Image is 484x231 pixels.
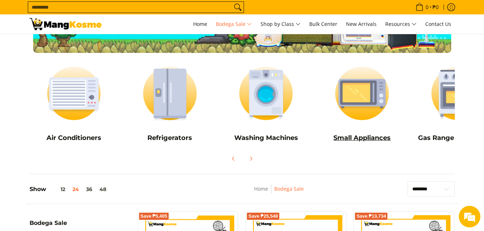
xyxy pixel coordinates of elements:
[212,14,256,34] a: Bodega Sale
[96,186,110,192] button: 48
[190,14,211,34] a: Home
[193,21,207,27] span: Home
[222,60,311,127] img: Washing Machines
[243,151,259,167] button: Next
[30,18,102,30] img: Bodega Sale l Mang Kosme: Cost-Efficient &amp; Quality Home Appliances
[125,134,214,142] h5: Refrigerators
[226,151,241,167] button: Previous
[356,214,386,218] span: Save ₱13,734
[141,214,168,218] span: Save ₱5,405
[422,14,455,34] a: Contact Us
[83,186,96,192] button: 36
[257,14,304,34] a: Shop by Class
[425,5,430,10] span: 0
[216,20,252,29] span: Bodega Sale
[69,186,83,192] button: 24
[261,20,301,29] span: Shop by Class
[30,134,119,142] h5: Air Conditioners
[346,21,377,27] span: New Arrivals
[318,60,407,127] img: Small Appliances
[318,60,407,147] a: Small Appliances Small Appliances
[382,14,420,34] a: Resources
[222,134,311,142] h5: Washing Machines
[342,14,380,34] a: New Arrivals
[318,134,407,142] h5: Small Appliances
[30,60,119,127] img: Air Conditioners
[309,21,337,27] span: Bulk Center
[30,186,110,193] h5: Show
[222,60,311,147] a: Washing Machines Washing Machines
[274,185,304,192] a: Bodega Sale
[46,186,69,192] button: 12
[413,3,441,11] span: •
[125,60,214,147] a: Refrigerators Refrigerators
[109,14,455,34] nav: Main Menu
[385,20,417,29] span: Resources
[30,60,119,147] a: Air Conditioners Air Conditioners
[232,2,244,13] button: Search
[431,5,440,10] span: ₱0
[125,60,214,127] img: Refrigerators
[425,21,451,27] span: Contact Us
[248,214,278,218] span: Save ₱25,548
[30,220,67,226] span: Bodega Sale
[306,14,341,34] a: Bulk Center
[208,185,350,201] nav: Breadcrumbs
[254,185,268,192] a: Home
